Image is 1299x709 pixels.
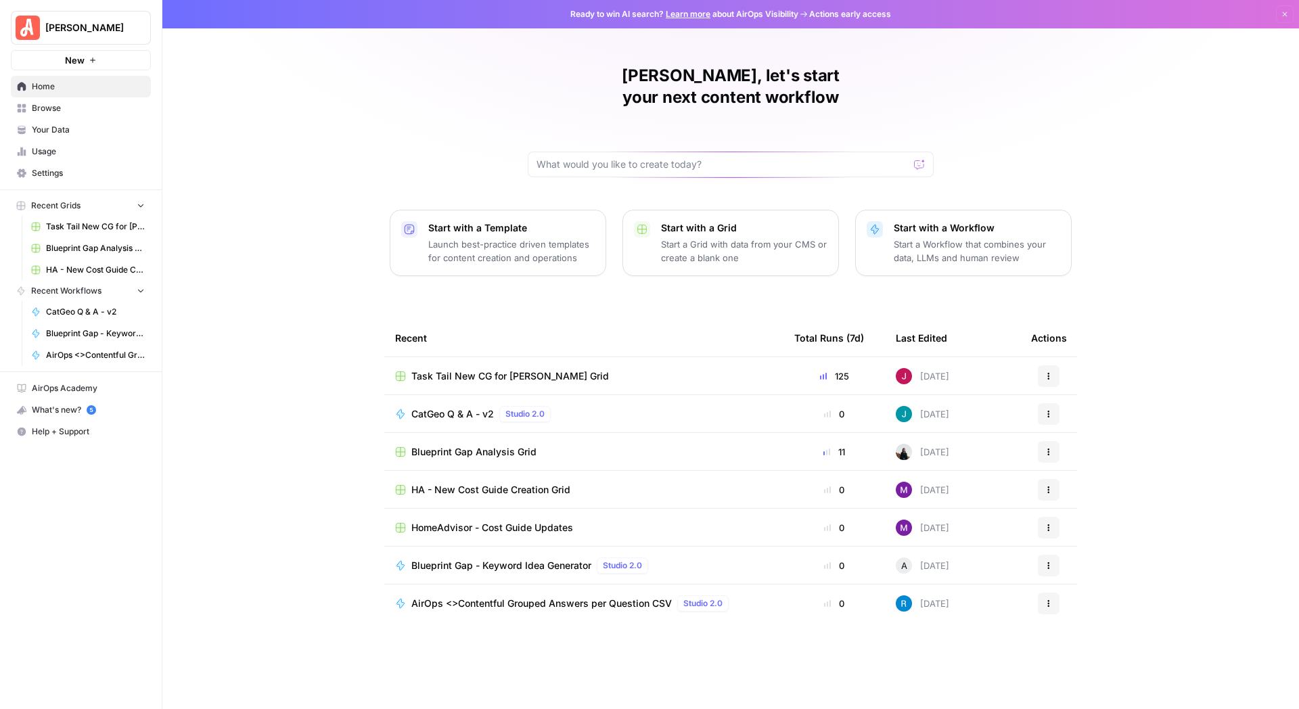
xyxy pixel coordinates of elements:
[11,196,151,216] button: Recent Grids
[32,426,145,438] span: Help + Support
[622,210,839,276] button: Start with a GridStart a Grid with data from your CMS or create a blank one
[46,221,145,233] span: Task Tail New CG for [PERSON_NAME] Grid
[395,595,773,612] a: AirOps <>Contentful Grouped Answers per Question CSVStudio 2.0
[809,8,891,20] span: Actions early access
[528,65,934,108] h1: [PERSON_NAME], let's start your next content workflow
[89,407,93,413] text: 5
[896,444,949,460] div: [DATE]
[395,445,773,459] a: Blueprint Gap Analysis Grid
[428,237,595,265] p: Launch best-practice driven templates for content creation and operations
[855,210,1072,276] button: Start with a WorkflowStart a Workflow that combines your data, LLMs and human review
[87,405,96,415] a: 5
[25,301,151,323] a: CatGeo Q & A - v2
[11,50,151,70] button: New
[794,445,874,459] div: 11
[45,21,127,35] span: [PERSON_NAME]
[11,119,151,141] a: Your Data
[395,406,773,422] a: CatGeo Q & A - v2Studio 2.0
[11,281,151,301] button: Recent Workflows
[896,368,912,384] img: hx1ubs7gwu2kwvex0o4uzrbtenh0
[32,145,145,158] span: Usage
[32,382,145,394] span: AirOps Academy
[896,595,949,612] div: [DATE]
[11,378,151,399] a: AirOps Academy
[65,53,85,67] span: New
[11,421,151,442] button: Help + Support
[896,520,912,536] img: 2tpfked42t1e3e12hiit98ie086g
[32,124,145,136] span: Your Data
[411,407,494,421] span: CatGeo Q & A - v2
[505,408,545,420] span: Studio 2.0
[794,521,874,534] div: 0
[11,97,151,119] a: Browse
[32,81,145,93] span: Home
[896,406,949,422] div: [DATE]
[1031,319,1067,357] div: Actions
[46,306,145,318] span: CatGeo Q & A - v2
[46,327,145,340] span: Blueprint Gap - Keyword Idea Generator
[11,399,151,421] button: What's new? 5
[794,483,874,497] div: 0
[896,557,949,574] div: [DATE]
[901,559,907,572] span: A
[11,162,151,184] a: Settings
[25,323,151,344] a: Blueprint Gap - Keyword Idea Generator
[46,349,145,361] span: AirOps <>Contentful Grouped Answers per Question CSV
[896,368,949,384] div: [DATE]
[16,16,40,40] img: Angi Logo
[537,158,909,171] input: What would you like to create today?
[46,242,145,254] span: Blueprint Gap Analysis Grid
[794,597,874,610] div: 0
[31,285,101,297] span: Recent Workflows
[32,167,145,179] span: Settings
[896,406,912,422] img: gsxx783f1ftko5iaboo3rry1rxa5
[25,344,151,366] a: AirOps <>Contentful Grouped Answers per Question CSV
[411,521,573,534] span: HomeAdvisor - Cost Guide Updates
[11,141,151,162] a: Usage
[12,400,150,420] div: What's new?
[11,76,151,97] a: Home
[794,559,874,572] div: 0
[395,319,773,357] div: Recent
[896,520,949,536] div: [DATE]
[31,200,81,212] span: Recent Grids
[395,483,773,497] a: HA - New Cost Guide Creation Grid
[794,319,864,357] div: Total Runs (7d)
[395,557,773,574] a: Blueprint Gap - Keyword Idea GeneratorStudio 2.0
[894,237,1060,265] p: Start a Workflow that combines your data, LLMs and human review
[570,8,798,20] span: Ready to win AI search? about AirOps Visibility
[603,559,642,572] span: Studio 2.0
[411,559,591,572] span: Blueprint Gap - Keyword Idea Generator
[395,521,773,534] a: HomeAdvisor - Cost Guide Updates
[896,482,949,498] div: [DATE]
[894,221,1060,235] p: Start with a Workflow
[411,597,672,610] span: AirOps <>Contentful Grouped Answers per Question CSV
[46,264,145,276] span: HA - New Cost Guide Creation Grid
[390,210,606,276] button: Start with a TemplateLaunch best-practice driven templates for content creation and operations
[794,369,874,383] div: 125
[411,369,609,383] span: Task Tail New CG for [PERSON_NAME] Grid
[32,102,145,114] span: Browse
[428,221,595,235] p: Start with a Template
[25,237,151,259] a: Blueprint Gap Analysis Grid
[896,595,912,612] img: 4ql36xcz6vn5z6vl131rp0snzihs
[896,444,912,460] img: gzk15ffvuaqvmqxotj9prlb0hoig
[25,216,151,237] a: Task Tail New CG for [PERSON_NAME] Grid
[411,483,570,497] span: HA - New Cost Guide Creation Grid
[25,259,151,281] a: HA - New Cost Guide Creation Grid
[683,597,723,610] span: Studio 2.0
[661,237,827,265] p: Start a Grid with data from your CMS or create a blank one
[11,11,151,45] button: Workspace: Angi
[794,407,874,421] div: 0
[661,221,827,235] p: Start with a Grid
[666,9,710,19] a: Learn more
[896,482,912,498] img: 2tpfked42t1e3e12hiit98ie086g
[395,369,773,383] a: Task Tail New CG for [PERSON_NAME] Grid
[896,319,947,357] div: Last Edited
[411,445,537,459] span: Blueprint Gap Analysis Grid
